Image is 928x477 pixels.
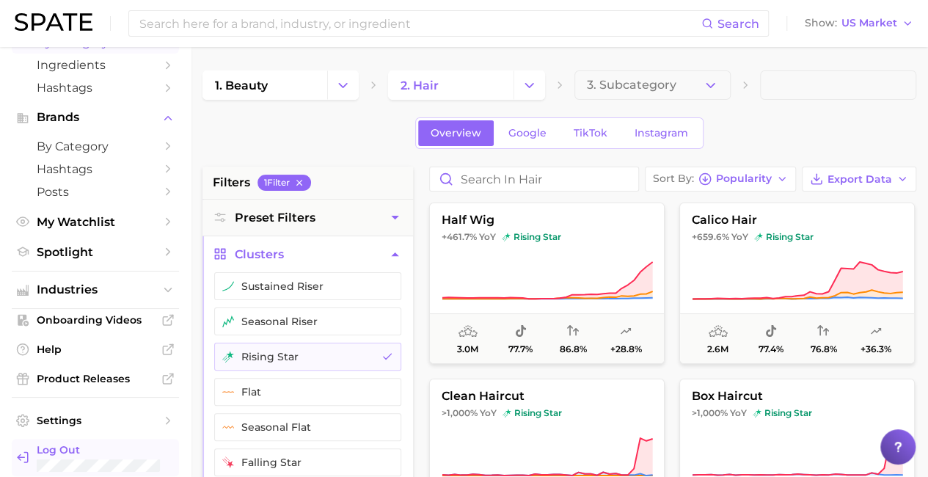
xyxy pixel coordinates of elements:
input: Search in hair [430,167,638,191]
span: Search [717,17,759,31]
a: 1. beauty [202,70,327,100]
span: Google [508,127,547,139]
span: YoY [730,407,747,419]
a: Hashtags [12,158,179,181]
img: sustained riser [222,280,234,292]
span: Log Out [37,443,167,456]
span: 77.7% [508,344,533,354]
button: Sort ByPopularity [645,167,796,192]
a: Google [496,120,559,146]
span: by Category [37,139,154,153]
span: My Watchlist [37,215,154,229]
span: Settings [37,414,154,427]
a: Settings [12,409,179,432]
a: Spotlight [12,241,179,263]
span: Product Releases [37,372,154,385]
span: popularity share: TikTok [515,323,527,341]
button: Industries [12,279,179,301]
span: rising star [502,231,561,243]
span: Clusters [235,247,284,261]
a: Ingredients [12,54,179,76]
span: Brands [37,111,154,124]
span: calico hair [680,214,914,227]
button: Brands [12,106,179,128]
span: Posts [37,185,154,199]
span: 77.4% [759,344,783,354]
span: Ingredients [37,58,154,72]
span: Show [805,19,837,27]
img: rising star [502,233,511,241]
span: +461.7% [442,231,477,242]
img: seasonal flat [222,421,234,433]
span: Instagram [635,127,688,139]
input: Search here for a brand, industry, or ingredient [138,11,701,36]
a: Log out. Currently logged in with e-mail shari@pioneerinno.com. [12,439,179,476]
a: Onboarding Videos [12,309,179,331]
span: TikTok [574,127,607,139]
button: half wig+461.7% YoYrising starrising star3.0m77.7%86.8%+28.8% [429,203,665,364]
span: popularity convergence: Very High Convergence [567,323,579,341]
button: sustained riser [214,272,401,300]
a: Posts [12,181,179,203]
span: >1,000% [692,407,728,418]
a: 2. hair [388,70,513,100]
img: SPATE [15,13,92,31]
button: 3. Subcategory [574,70,731,100]
span: Onboarding Videos [37,313,154,327]
span: popularity predicted growth: Very Likely [870,323,882,341]
img: flat [222,386,234,398]
button: Change Category [514,70,545,100]
button: Change Category [327,70,359,100]
span: rising star [503,407,562,419]
span: 76.8% [810,344,836,354]
span: 1. beauty [215,79,268,92]
span: Export Data [827,173,892,186]
a: Hashtags [12,76,179,99]
a: Help [12,338,179,360]
span: Industries [37,283,154,296]
span: US Market [841,19,897,27]
span: average monthly popularity: Medium Popularity [458,323,478,341]
button: calico hair+659.6% YoYrising starrising star2.6m77.4%76.8%+36.3% [679,203,915,364]
img: falling star [222,456,234,468]
span: popularity convergence: High Convergence [817,323,829,341]
span: rising star [753,407,812,419]
span: +36.3% [861,344,891,354]
button: rising star [214,343,401,371]
span: popularity share: TikTok [765,323,777,341]
button: ShowUS Market [801,14,917,33]
span: 3. Subcategory [587,79,676,92]
span: YoY [731,231,748,243]
span: +659.6% [692,231,729,242]
span: 86.8% [560,344,587,354]
button: flat [214,378,401,406]
a: My Watchlist [12,211,179,233]
span: >1,000% [442,407,478,418]
span: rising star [754,231,814,243]
span: box haircut [680,390,914,403]
span: Help [37,343,154,356]
span: YoY [480,407,497,419]
button: falling star [214,448,401,476]
a: by Category [12,135,179,158]
a: Product Releases [12,368,179,390]
button: Clusters [202,236,413,272]
button: Export Data [802,167,916,192]
span: average monthly popularity: Medium Popularity [709,323,728,341]
span: 2. hair [401,79,439,92]
button: seasonal riser [214,307,401,335]
span: clean haircut [430,390,664,403]
span: half wig [430,214,664,227]
a: Overview [418,120,494,146]
span: popularity predicted growth: Likely [620,323,632,341]
img: rising star [503,409,511,418]
a: Instagram [622,120,701,146]
span: Spotlight [37,245,154,259]
a: TikTok [561,120,620,146]
span: Overview [431,127,481,139]
button: seasonal flat [214,413,401,441]
img: rising star [754,233,763,241]
span: filters [213,174,250,192]
span: Hashtags [37,81,154,95]
span: +28.8% [610,344,642,354]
